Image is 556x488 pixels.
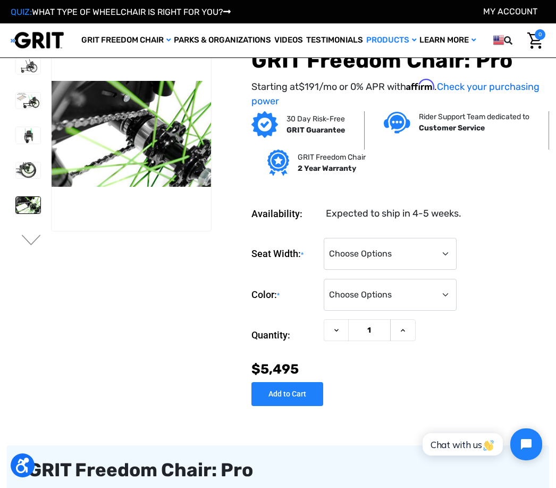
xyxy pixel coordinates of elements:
[251,382,323,406] input: Add to Cart
[406,79,434,90] span: Affirm
[28,456,528,484] div: GRIT Freedom Chair: Pro
[326,206,461,221] dd: Expected to ship in 4-5 weeks.
[251,319,318,351] label: Quantity:
[519,29,525,52] input: Search
[16,197,40,213] img: GRIT Freedom Chair Pro: close up of one Spinergy wheel with green-colored spokes and upgraded dri...
[299,81,319,93] span: $191
[419,111,529,122] p: Rider Support Team dedicated to
[251,238,318,270] label: Seat Width:
[298,164,356,173] strong: 2 Year Warranty
[287,113,345,125] p: 30 Day Risk-Free
[411,419,551,469] iframe: Tidio Chat
[251,48,545,73] h1: GRIT Freedom Chair: Pro
[172,23,273,57] a: Parks & Organizations
[493,34,504,47] img: us.png
[273,23,305,57] a: Videos
[11,7,32,17] span: QUIZ:
[305,23,365,57] a: Testimonials
[267,150,289,176] img: Grit freedom
[419,123,485,133] strong: Customer Service
[251,111,278,138] img: GRIT Guarantee
[16,58,40,75] img: GRIT Freedom Chair Pro: the Pro model shown including contoured Invacare Matrx seatback, Spinergy...
[16,162,40,179] img: GRIT Freedom Chair Pro: close up side view of Pro off road wheelchair model highlighting custom c...
[365,23,418,57] a: Products
[11,31,64,49] img: GRIT All-Terrain Wheelchair and Mobility Equipment
[483,6,537,16] a: Account
[418,23,477,57] a: Learn More
[287,126,345,135] strong: GRIT Guarantee
[535,29,545,40] span: 0
[251,361,299,377] span: $5,495
[16,127,40,144] img: GRIT Freedom Chair Pro: front view of Pro model all terrain wheelchair with green lever wraps and...
[11,7,231,17] a: QUIZ:WHAT TYPE OF WHEELCHAIR IS RIGHT FOR YOU?
[16,93,40,109] img: GRIT Freedom Chair Pro: side view of Pro model with green lever wraps and spokes on Spinergy whee...
[20,235,43,247] button: Go to slide 2 of 3
[298,152,366,163] p: GRIT Freedom Chair
[52,81,211,187] img: GRIT Freedom Chair Pro: close up of one Spinergy wheel with green-colored spokes and upgraded dri...
[251,279,318,311] label: Color:
[527,32,543,49] img: Cart
[251,79,545,109] p: Starting at /mo or 0% APR with .
[525,29,545,52] a: Cart with 0 items
[384,112,410,134] img: Customer service
[251,206,318,221] dt: Availability:
[80,23,172,57] a: GRIT Freedom Chair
